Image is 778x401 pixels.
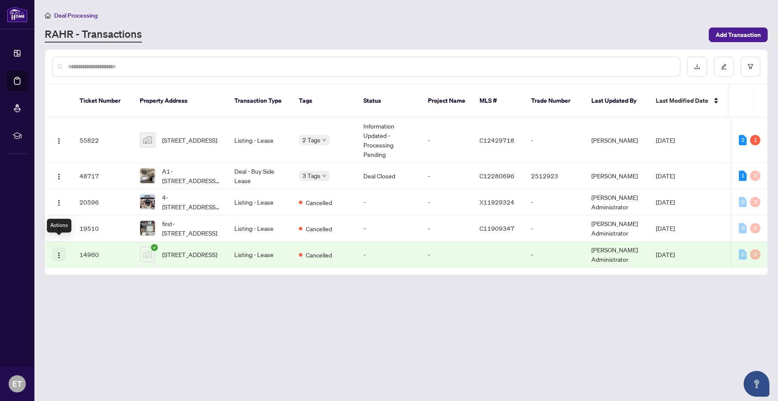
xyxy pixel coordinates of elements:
img: logo [7,6,28,22]
th: Last Updated By [584,84,649,118]
span: Cancelled [306,250,332,260]
th: Project Name [421,84,473,118]
button: Add Transaction [709,28,768,42]
span: down [322,138,326,142]
div: 0 [739,197,747,207]
span: [STREET_ADDRESS] [162,250,217,259]
div: 2 [739,135,747,145]
span: [DATE] [656,198,675,206]
div: Actions [47,219,71,233]
span: C11909347 [480,224,514,232]
button: Logo [52,195,66,209]
span: [DATE] [656,224,675,232]
td: 20596 [73,189,133,215]
span: [DATE] [656,172,675,180]
td: - [524,189,584,215]
span: Cancelled [306,224,332,233]
td: 19510 [73,215,133,242]
th: Created By [726,84,778,118]
td: 55822 [73,118,133,163]
td: - [421,118,473,163]
th: Transaction Type [228,84,292,118]
button: filter [741,57,760,77]
span: 3 Tags [302,171,320,181]
td: [PERSON_NAME] Administrator [584,215,649,242]
td: Listing - Lease [228,215,292,242]
div: 0 [750,197,760,207]
td: - [524,215,584,242]
span: filter [747,64,753,70]
td: - [421,242,473,268]
th: Last Modified Date [649,84,726,118]
img: thumbnail-img [140,247,155,262]
th: Trade Number [524,84,584,118]
td: - [357,215,421,242]
td: - [357,189,421,215]
img: Logo [55,252,62,259]
span: [DATE] [656,251,675,258]
span: Last Modified Date [656,96,708,105]
td: Deal - Buy Side Lease [228,163,292,189]
div: 0 [750,249,760,260]
button: download [687,57,707,77]
span: [STREET_ADDRESS] [162,135,217,145]
img: thumbnail-img [140,133,155,147]
span: Deal Processing [54,12,98,19]
img: thumbnail-img [140,195,155,209]
button: Logo [52,133,66,147]
span: ET [12,378,22,390]
a: RAHR - Transactions [45,27,142,43]
span: [DATE] [656,136,675,144]
td: [PERSON_NAME] Administrator [584,189,649,215]
div: 0 [739,249,747,260]
td: - [421,215,473,242]
td: 48717 [73,163,133,189]
td: - [357,242,421,268]
span: Cancelled [306,198,332,207]
button: edit [714,57,734,77]
span: A1-[STREET_ADDRESS][PERSON_NAME] [162,166,221,185]
img: Logo [55,173,62,180]
td: Listing - Lease [228,118,292,163]
span: C12280696 [480,172,514,180]
td: - [524,118,584,163]
span: X11929324 [480,198,514,206]
div: 0 [750,223,760,233]
th: MLS # [473,84,524,118]
img: thumbnail-img [140,168,155,183]
div: 1 [739,171,747,181]
span: 4-[STREET_ADDRESS][PERSON_NAME][PERSON_NAME] [162,193,221,211]
button: Open asap [744,371,769,397]
img: thumbnail-img [140,221,155,236]
span: down [322,174,326,178]
th: Tags [292,84,357,118]
td: 14960 [73,242,133,268]
img: Logo [55,199,62,206]
td: - [524,242,584,268]
th: Ticket Number [73,84,133,118]
span: first-[STREET_ADDRESS] [162,219,221,238]
td: [PERSON_NAME] Administrator [584,242,649,268]
th: Status [357,84,421,118]
span: Add Transaction [716,28,761,42]
span: edit [721,64,727,70]
button: Logo [52,169,66,183]
div: 0 [750,171,760,181]
td: - [421,189,473,215]
td: 2512923 [524,163,584,189]
div: 1 [750,135,760,145]
th: Property Address [133,84,228,118]
span: 2 Tags [302,135,320,145]
td: Deal Closed [357,163,421,189]
td: [PERSON_NAME] [584,118,649,163]
button: Logo [52,248,66,261]
div: 0 [739,223,747,233]
span: download [694,64,700,70]
span: home [45,12,51,18]
td: - [421,163,473,189]
span: C12429718 [480,136,514,144]
img: Logo [55,138,62,144]
span: check-circle [151,244,158,251]
td: Listing - Lease [228,242,292,268]
td: [PERSON_NAME] [584,163,649,189]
